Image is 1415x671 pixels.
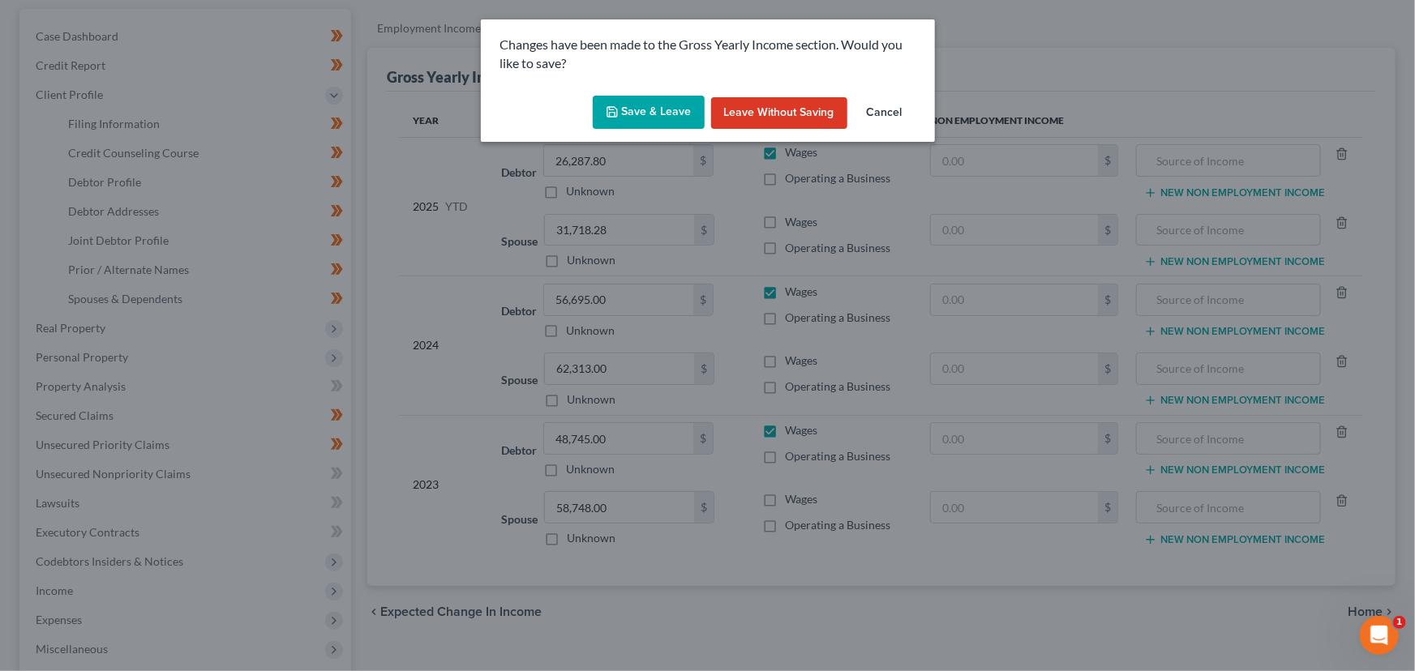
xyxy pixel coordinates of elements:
button: Save & Leave [593,96,705,130]
button: Cancel [854,97,915,130]
p: Changes have been made to the Gross Yearly Income section. Would you like to save? [500,36,915,73]
iframe: Intercom live chat [1360,616,1399,655]
button: Leave without Saving [711,97,847,130]
span: 1 [1393,616,1406,629]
